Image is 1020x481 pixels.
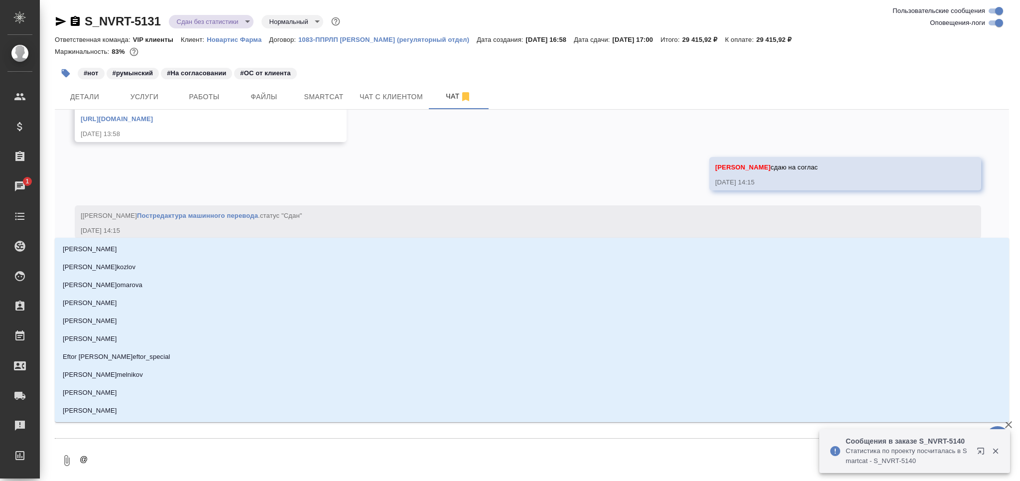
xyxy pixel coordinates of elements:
[63,370,143,380] p: [PERSON_NAME]melnikov
[269,36,298,43] p: Договор:
[81,129,312,139] div: [DATE] 13:58
[266,17,311,26] button: Нормальный
[207,35,269,43] a: Новартис Фарма
[169,15,254,28] div: Сдан без статистики
[725,36,757,43] p: К оплате:
[846,446,970,466] p: Cтатистика по проекту посчиталась в Smartcat - S_NVRT-5140
[174,17,242,26] button: Сдан без статистики
[63,244,117,254] p: [PERSON_NAME]
[167,68,226,78] p: #На согласовании
[526,36,574,43] p: [DATE] 16:58
[233,68,297,77] span: ОС от клиента
[207,36,269,43] p: Новартис Фарма
[435,90,483,103] span: Чат
[682,36,725,43] p: 29 415,92 ₽
[181,36,207,43] p: Клиент:
[127,45,140,58] button: 4070.00 RUB;
[971,441,995,465] button: Открыть в новой вкладке
[61,91,109,103] span: Детали
[240,68,290,78] p: #ОС от клиента
[19,176,35,186] span: 1
[613,36,661,43] p: [DATE] 17:00
[85,14,161,28] a: S_NVRT-5131
[715,163,818,171] span: сдаю на соглас
[63,262,135,272] p: [PERSON_NAME]kozlov
[180,91,228,103] span: Работы
[63,352,170,362] p: Eftor [PERSON_NAME]eftor_special
[360,91,423,103] span: Чат с клиентом
[298,35,477,43] a: 1083-ППРЛП [PERSON_NAME] (регуляторный отдел)
[133,36,181,43] p: VIP клиенты
[63,388,117,398] p: [PERSON_NAME]
[2,174,37,199] a: 1
[477,36,525,43] p: Дата создания:
[715,163,770,171] span: [PERSON_NAME]
[63,316,117,326] p: [PERSON_NAME]
[113,68,153,78] p: #румынский
[63,280,142,290] p: [PERSON_NAME]omarova
[84,68,99,78] p: #нот
[106,68,160,77] span: румынский
[260,212,302,219] span: статус "Сдан"
[240,91,288,103] span: Файлы
[715,177,946,187] div: [DATE] 14:15
[298,36,477,43] p: 1083-ППРЛП [PERSON_NAME] (регуляторный отдел)
[574,36,612,43] p: Дата сдачи:
[930,18,985,28] span: Оповещения-логи
[63,406,117,416] p: [PERSON_NAME]
[81,115,153,123] a: [URL][DOMAIN_NAME]
[261,15,323,28] div: Сдан без статистики
[756,36,799,43] p: 29 415,92 ₽
[121,91,168,103] span: Услуги
[660,36,682,43] p: Итого:
[77,68,106,77] span: нот
[985,426,1010,451] button: 🙏
[63,334,117,344] p: [PERSON_NAME]
[985,447,1006,456] button: Закрыть
[160,68,233,77] span: На согласовании
[460,91,472,103] svg: Отписаться
[892,6,985,16] span: Пользовательские сообщения
[846,436,970,446] p: Сообщения в заказе S_NVRT-5140
[55,62,77,84] button: Добавить тэг
[55,36,133,43] p: Ответственная команда:
[55,48,112,55] p: Маржинальность:
[112,48,127,55] p: 83%
[63,298,117,308] p: [PERSON_NAME]
[81,212,302,219] span: [[PERSON_NAME] .
[69,15,81,27] button: Скопировать ссылку
[137,212,258,219] a: Постредактура машинного перевода
[300,91,348,103] span: Smartcat
[81,226,946,236] div: [DATE] 14:15
[55,15,67,27] button: Скопировать ссылку для ЯМессенджера
[329,15,342,28] button: Доп статусы указывают на важность/срочность заказа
